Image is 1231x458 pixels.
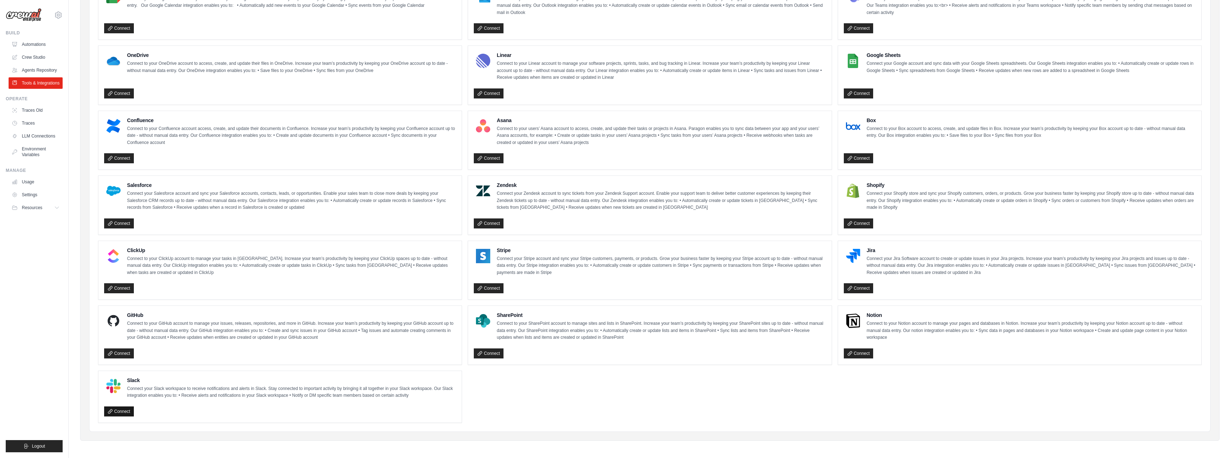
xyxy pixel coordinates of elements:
[476,119,490,133] img: Asana Logo
[127,60,456,74] p: Connect to your OneDrive account to access, create, and update their files in OneDrive. Increase ...
[104,406,134,416] a: Connect
[844,88,874,98] a: Connect
[867,125,1196,139] p: Connect to your Box account to access, create, and update files in Box. Increase your team’s prod...
[474,23,503,33] a: Connect
[127,377,456,384] h4: Slack
[22,205,42,211] span: Resources
[846,119,860,133] img: Box Logo
[104,88,134,98] a: Connect
[867,247,1196,254] h4: Jira
[127,125,456,146] p: Connect to your Confluence account access, create, and update their documents in Confluence. Incr...
[9,64,63,76] a: Agents Repository
[497,60,826,81] p: Connect to your Linear account to manage your software projects, sprints, tasks, and bug tracking...
[867,52,1196,59] h4: Google Sheets
[106,54,121,68] img: OneDrive Logo
[9,39,63,50] a: Automations
[867,182,1196,189] h4: Shopify
[867,312,1196,319] h4: Notion
[104,218,134,228] a: Connect
[127,182,456,189] h4: Salesforce
[9,117,63,129] a: Traces
[9,130,63,142] a: LLM Connections
[9,52,63,63] a: Crew Studio
[497,125,826,146] p: Connect to your users’ Asana account to access, create, and update their tasks or projects in Asa...
[867,255,1196,276] p: Connect your Jira Software account to create or update issues in your Jira projects. Increase you...
[497,52,826,59] h4: Linear
[846,249,860,263] img: Jira Logo
[127,190,456,211] p: Connect your Salesforce account and sync your Salesforce accounts, contacts, leads, or opportunit...
[867,60,1196,74] p: Connect your Google account and sync data with your Google Sheets spreadsheets. Our Google Sheets...
[474,348,503,358] a: Connect
[846,54,860,68] img: Google Sheets Logo
[9,77,63,89] a: Tools & Integrations
[844,218,874,228] a: Connect
[497,320,826,341] p: Connect to your SharePoint account to manage sites and lists in SharePoint. Increase your team’s ...
[844,153,874,163] a: Connect
[497,117,826,124] h4: Asana
[476,249,490,263] img: Stripe Logo
[106,119,121,133] img: Confluence Logo
[106,379,121,393] img: Slack Logo
[476,314,490,328] img: SharePoint Logo
[127,117,456,124] h4: Confluence
[104,283,134,293] a: Connect
[127,247,456,254] h4: ClickUp
[474,218,503,228] a: Connect
[9,202,63,213] button: Resources
[106,314,121,328] img: GitHub Logo
[474,153,503,163] a: Connect
[6,440,63,452] button: Logout
[844,23,874,33] a: Connect
[104,23,134,33] a: Connect
[9,105,63,116] a: Traces Old
[474,283,503,293] a: Connect
[127,255,456,276] p: Connect to your ClickUp account to manage your tasks in [GEOGRAPHIC_DATA]. Increase your team’s p...
[476,184,490,198] img: Zendesk Logo
[32,443,45,449] span: Logout
[846,184,860,198] img: Shopify Logo
[497,190,826,211] p: Connect your Zendesk account to sync tickets from your Zendesk Support account. Enable your suppo...
[106,249,121,263] img: ClickUp Logo
[867,117,1196,124] h4: Box
[476,54,490,68] img: Linear Logo
[9,189,63,201] a: Settings
[6,30,63,36] div: Build
[867,190,1196,211] p: Connect your Shopify store and sync your Shopify customers, orders, or products. Grow your busine...
[6,96,63,102] div: Operate
[497,247,826,254] h4: Stripe
[127,52,456,59] h4: OneDrive
[474,88,503,98] a: Connect
[106,184,121,198] img: Salesforce Logo
[9,143,63,160] a: Environment Variables
[9,176,63,188] a: Usage
[6,8,42,22] img: Logo
[497,312,826,319] h4: SharePoint
[497,255,826,276] p: Connect your Stripe account and sync your Stripe customers, payments, or products. Grow your busi...
[846,314,860,328] img: Notion Logo
[844,283,874,293] a: Connect
[6,168,63,173] div: Manage
[104,153,134,163] a: Connect
[844,348,874,358] a: Connect
[497,182,826,189] h4: Zendesk
[104,348,134,358] a: Connect
[867,320,1196,341] p: Connect to your Notion account to manage your pages and databases in Notion. Increase your team’s...
[127,312,456,319] h4: GitHub
[127,320,456,341] p: Connect to your GitHub account to manage your issues, releases, repositories, and more in GitHub....
[127,385,456,399] p: Connect your Slack workspace to receive notifications and alerts in Slack. Stay connected to impo...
